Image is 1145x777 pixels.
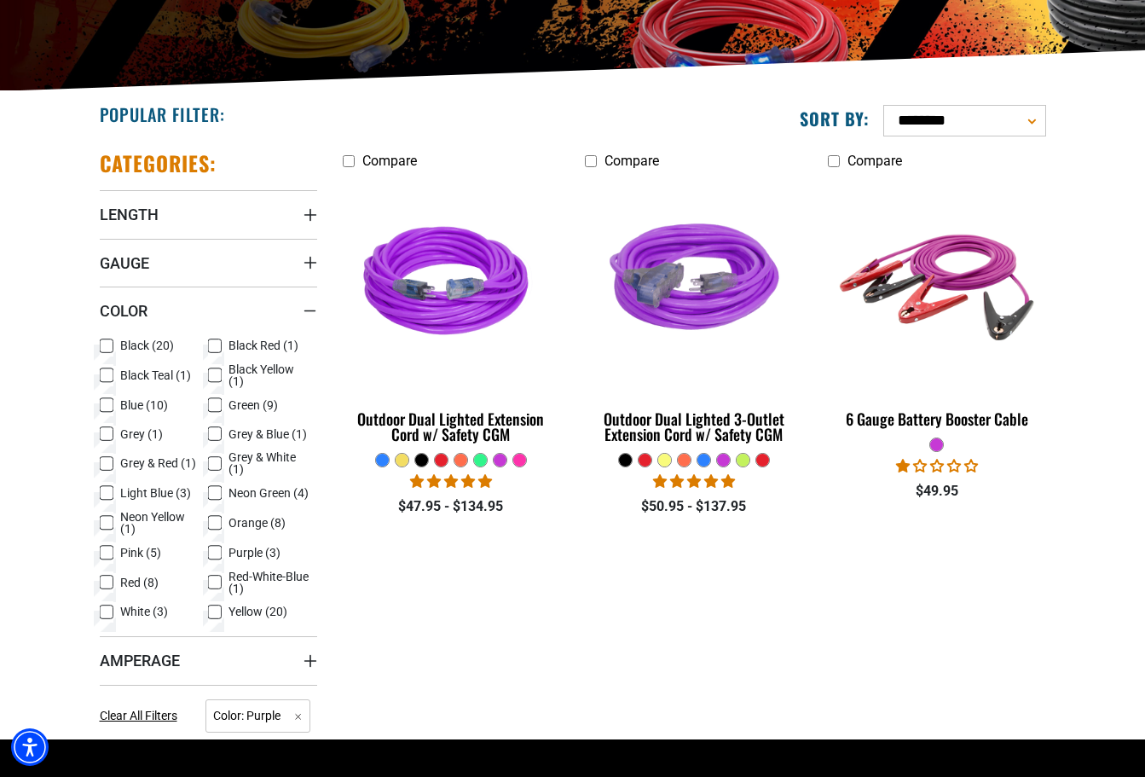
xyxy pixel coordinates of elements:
span: Black (20) [120,339,174,351]
img: Purple [344,186,558,382]
div: $47.95 - $134.95 [343,496,560,517]
span: Red (8) [120,577,159,589]
span: Amperage [100,651,180,670]
span: Compare [847,153,902,169]
span: Blue (10) [120,399,168,411]
span: Grey (1) [120,428,163,440]
span: 4.80 stars [653,473,735,490]
span: Grey & Blue (1) [228,428,307,440]
span: Grey & Red (1) [120,457,196,469]
span: Green (9) [228,399,278,411]
a: purple Outdoor Dual Lighted 3-Outlet Extension Cord w/ Safety CGM [585,177,802,452]
span: White (3) [120,606,168,618]
span: Neon Green (4) [228,487,309,499]
img: purple [587,186,801,382]
div: $50.95 - $137.95 [585,496,802,517]
div: Accessibility Menu [11,728,49,766]
span: Orange (8) [228,517,286,529]
span: Length [100,205,159,224]
label: Sort by: [800,107,870,130]
span: 4.81 stars [410,473,492,490]
a: purple 6 Gauge Battery Booster Cable [828,177,1045,437]
span: Color [100,301,147,321]
span: Clear All Filters [100,709,177,722]
span: Grey & White (1) [228,451,310,475]
span: Neon Yellow (1) [120,511,202,535]
h2: Categories: [100,150,217,177]
span: Compare [604,153,659,169]
span: Compare [362,153,417,169]
span: Yellow (20) [228,606,287,618]
span: Color: Purple [205,699,310,733]
span: Black Red (1) [228,339,298,351]
a: Color: Purple [205,707,310,723]
a: Purple Outdoor Dual Lighted Extension Cord w/ Safety CGM [343,177,560,452]
span: Black Yellow (1) [228,363,310,387]
span: Purple (3) [228,547,280,559]
img: purple [830,186,1044,382]
span: Pink (5) [120,547,161,559]
span: Red-White-Blue (1) [228,571,310,594]
div: $49.95 [828,481,1045,502]
span: 1.00 stars [896,458,978,474]
span: Gauge [100,253,149,273]
div: Outdoor Dual Lighted 3-Outlet Extension Cord w/ Safety CGM [585,411,802,442]
summary: Color [100,287,317,334]
div: 6 Gauge Battery Booster Cable [828,411,1045,426]
span: Black Teal (1) [120,369,191,381]
a: Clear All Filters [100,707,184,725]
summary: Amperage [100,636,317,684]
h2: Popular Filter: [100,103,225,125]
span: Light Blue (3) [120,487,191,499]
summary: Length [100,190,317,238]
summary: Gauge [100,239,317,287]
div: Outdoor Dual Lighted Extension Cord w/ Safety CGM [343,411,560,442]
